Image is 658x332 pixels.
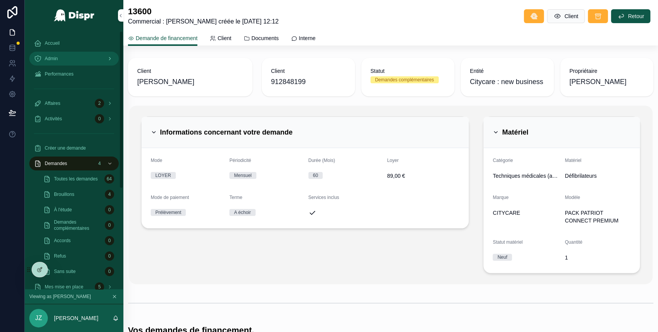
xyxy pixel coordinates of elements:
a: À l'étude0 [39,203,119,217]
a: Accords0 [39,234,119,248]
span: [PERSON_NAME] [137,76,194,87]
div: 2 [95,99,104,108]
span: Défibrilateurs [565,172,596,180]
span: Statut [370,67,445,75]
span: JZ [35,313,42,323]
span: Viewing as [PERSON_NAME] [29,293,91,300]
span: Services inclus [308,195,339,200]
span: Admin [45,56,58,62]
a: Mes mise en place5 [29,280,119,294]
span: Commercial : [PERSON_NAME] créée le [DATE] 12:12 [128,17,279,26]
span: Durée (Mois) [308,158,335,163]
span: [PERSON_NAME] [569,76,626,87]
div: Prélèvement [155,209,181,216]
h1: 13600 [128,6,279,17]
a: Brouillons4 [39,187,119,201]
a: Documents [244,31,279,47]
div: 0 [95,114,104,123]
span: Catégorie [493,158,513,163]
a: Admin [29,52,119,66]
a: Demande de financement [128,31,197,46]
h2: Matériel [502,126,528,138]
span: 89,00 € [387,172,459,180]
span: Statut matériel [493,239,522,245]
button: Retour [611,9,650,23]
span: Mode [151,158,162,163]
div: 0 [105,205,114,214]
span: Entité [470,67,545,75]
span: Interne [299,34,316,42]
span: 1 [565,254,631,261]
span: Client [271,67,346,75]
div: 60 [313,172,318,179]
img: App logo [54,9,95,22]
p: [PERSON_NAME] [54,314,98,322]
div: 64 [104,174,114,184]
span: Client [564,12,578,20]
span: Toutes les demandes [54,176,98,182]
div: 0 [105,251,114,261]
span: Accueil [45,40,60,46]
span: Créer une demande [45,145,86,151]
span: Terme [229,195,242,200]
span: Modèle [565,195,580,200]
span: Mes mise en place [45,284,83,290]
span: Marque [493,195,508,200]
a: Demandes4 [29,157,119,170]
a: Affaires2 [29,96,119,110]
span: Matériel [565,158,581,163]
span: Retour [628,12,644,20]
div: LOYER [155,172,171,179]
span: Loyer [387,158,399,163]
div: 5 [95,282,104,292]
span: Demandes complémentaires [54,219,102,231]
a: Refus0 [39,249,119,263]
div: 0 [105,236,114,245]
span: Client [217,34,231,42]
a: Activités0 [29,112,119,126]
h2: Informations concernant votre demande [160,126,293,138]
a: Créer une demande [29,141,119,155]
span: Activités [45,116,62,122]
div: Mensuel [234,172,251,179]
div: Neuf [497,254,507,261]
span: Performances [45,71,74,77]
div: 0 [105,267,114,276]
div: Demandes complémentaires [375,76,434,83]
a: Interne [291,31,316,47]
span: Client [137,67,243,75]
span: Affaires [45,100,60,106]
span: Mode de paiement [151,195,189,200]
span: Demande de financement [136,34,197,42]
span: Périodicité [229,158,251,163]
div: 4 [105,190,114,199]
a: Accueil [29,36,119,50]
span: Quantité [565,239,582,245]
a: Client [210,31,231,47]
span: Refus [54,253,66,259]
button: Client [547,9,585,23]
a: Toutes les demandes64 [39,172,119,186]
span: Documents [251,34,279,42]
span: À l'étude [54,207,72,213]
span: 912848199 [271,76,346,87]
span: Propriétaire [569,67,644,75]
span: Techniques médicales (appareils) [493,172,559,180]
span: Accords [54,238,71,244]
span: Brouillons [54,191,74,197]
div: scrollable content [25,31,123,289]
span: PACK PATRIOT CONNECT PREMIUM [565,209,631,224]
a: Demandes complémentaires0 [39,218,119,232]
span: Citycare : new business [470,76,543,87]
span: Demandes [45,160,67,167]
span: CITYCARE [493,209,559,217]
div: 4 [95,159,104,168]
a: Sans suite0 [39,265,119,278]
div: A échoir [234,209,251,216]
span: Sans suite [54,268,76,275]
a: Performances [29,67,119,81]
div: 0 [105,221,114,230]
